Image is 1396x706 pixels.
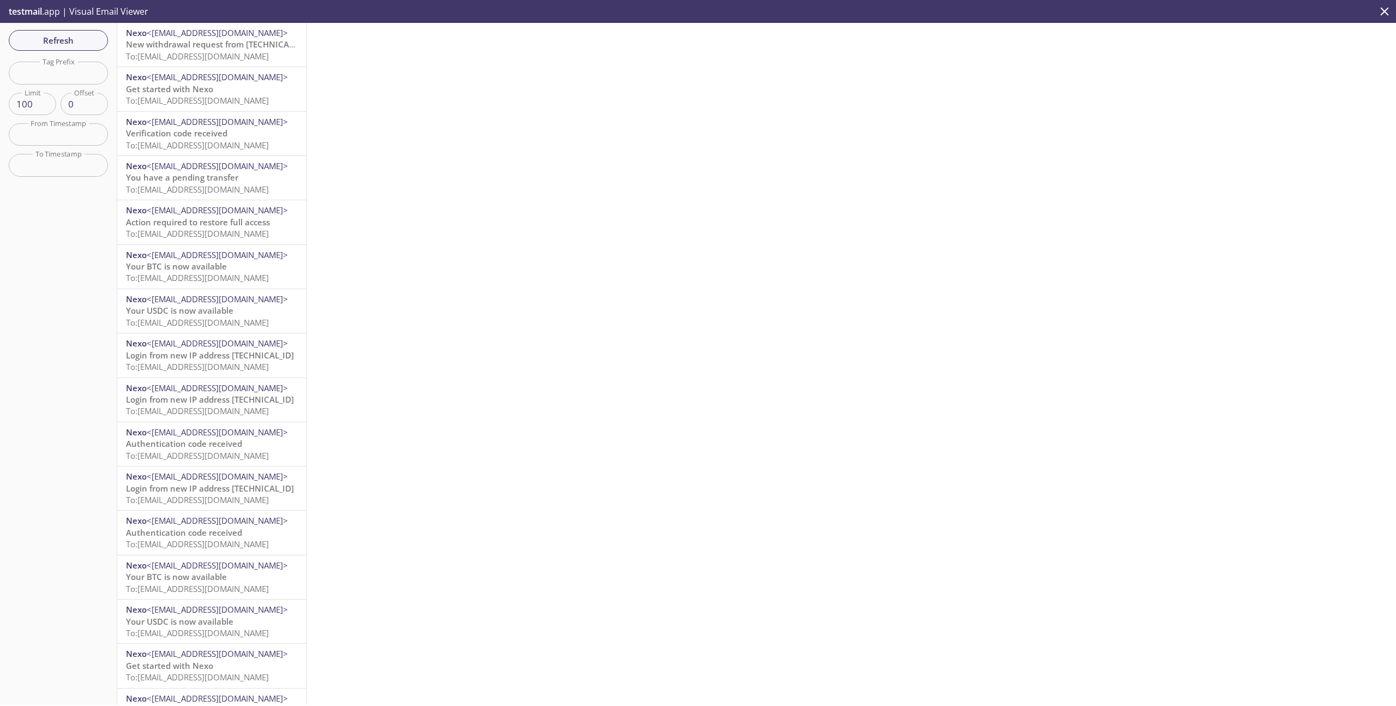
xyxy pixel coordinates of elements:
[126,627,269,638] span: To: [EMAIL_ADDRESS][DOMAIN_NAME]
[147,205,288,216] span: <[EMAIL_ADDRESS][DOMAIN_NAME]>
[126,604,147,615] span: Nexo
[126,494,269,505] span: To: [EMAIL_ADDRESS][DOMAIN_NAME]
[126,51,269,62] span: To: [EMAIL_ADDRESS][DOMAIN_NAME]
[126,515,147,526] span: Nexo
[147,160,288,171] span: <[EMAIL_ADDRESS][DOMAIN_NAME]>
[147,116,288,127] span: <[EMAIL_ADDRESS][DOMAIN_NAME]>
[117,67,306,111] div: Nexo<[EMAIL_ADDRESS][DOMAIN_NAME]>Get started with NexoTo:[EMAIL_ADDRESS][DOMAIN_NAME]
[126,648,147,659] span: Nexo
[17,33,99,47] span: Refresh
[117,289,306,333] div: Nexo<[EMAIL_ADDRESS][DOMAIN_NAME]>Your USDC is now availableTo:[EMAIL_ADDRESS][DOMAIN_NAME]
[126,427,147,438] span: Nexo
[126,527,242,538] span: Authentication code received
[126,305,233,316] span: Your USDC is now available
[117,644,306,687] div: Nexo<[EMAIL_ADDRESS][DOMAIN_NAME]>Get started with NexoTo:[EMAIL_ADDRESS][DOMAIN_NAME]
[117,23,306,67] div: Nexo<[EMAIL_ADDRESS][DOMAIN_NAME]>New withdrawal request from [TECHNICAL_ID] - [DATE] 08:24:35 (C...
[147,604,288,615] span: <[EMAIL_ADDRESS][DOMAIN_NAME]>
[117,466,306,510] div: Nexo<[EMAIL_ADDRESS][DOMAIN_NAME]>Login from new IP address [TECHNICAL_ID]To:[EMAIL_ADDRESS][DOMA...
[9,5,42,17] span: testmail
[126,249,147,260] span: Nexo
[117,245,306,289] div: Nexo<[EMAIL_ADDRESS][DOMAIN_NAME]>Your BTC is now availableTo:[EMAIL_ADDRESS][DOMAIN_NAME]
[147,71,288,82] span: <[EMAIL_ADDRESS][DOMAIN_NAME]>
[126,39,399,50] span: New withdrawal request from [TECHNICAL_ID] - [DATE] 08:24:35 (CET)
[117,555,306,599] div: Nexo<[EMAIL_ADDRESS][DOMAIN_NAME]>Your BTC is now availableTo:[EMAIL_ADDRESS][DOMAIN_NAME]
[126,83,213,94] span: Get started with Nexo
[126,438,242,449] span: Authentication code received
[126,128,227,139] span: Verification code received
[126,217,270,228] span: Action required to restore full access
[126,27,147,38] span: Nexo
[117,600,306,643] div: Nexo<[EMAIL_ADDRESS][DOMAIN_NAME]>Your USDC is now availableTo:[EMAIL_ADDRESS][DOMAIN_NAME]
[126,539,269,549] span: To: [EMAIL_ADDRESS][DOMAIN_NAME]
[126,382,147,393] span: Nexo
[126,338,147,349] span: Nexo
[126,172,238,183] span: You have a pending transfer
[126,205,147,216] span: Nexo
[126,228,269,239] span: To: [EMAIL_ADDRESS][DOMAIN_NAME]
[126,71,147,82] span: Nexo
[117,112,306,155] div: Nexo<[EMAIL_ADDRESS][DOMAIN_NAME]>Verification code receivedTo:[EMAIL_ADDRESS][DOMAIN_NAME]
[117,200,306,244] div: Nexo<[EMAIL_ADDRESS][DOMAIN_NAME]>Action required to restore full accessTo:[EMAIL_ADDRESS][DOMAIN...
[126,571,227,582] span: Your BTC is now available
[126,261,227,272] span: Your BTC is now available
[147,427,288,438] span: <[EMAIL_ADDRESS][DOMAIN_NAME]>
[147,382,288,393] span: <[EMAIL_ADDRESS][DOMAIN_NAME]>
[126,583,269,594] span: To: [EMAIL_ADDRESS][DOMAIN_NAME]
[126,672,269,683] span: To: [EMAIL_ADDRESS][DOMAIN_NAME]
[117,422,306,466] div: Nexo<[EMAIL_ADDRESS][DOMAIN_NAME]>Authentication code receivedTo:[EMAIL_ADDRESS][DOMAIN_NAME]
[126,95,269,106] span: To: [EMAIL_ADDRESS][DOMAIN_NAME]
[147,249,288,260] span: <[EMAIL_ADDRESS][DOMAIN_NAME]>
[117,333,306,377] div: Nexo<[EMAIL_ADDRESS][DOMAIN_NAME]>Login from new IP address [TECHNICAL_ID]To:[EMAIL_ADDRESS][DOMA...
[147,648,288,659] span: <[EMAIL_ADDRESS][DOMAIN_NAME]>
[126,660,213,671] span: Get started with Nexo
[147,515,288,526] span: <[EMAIL_ADDRESS][DOMAIN_NAME]>
[126,361,269,372] span: To: [EMAIL_ADDRESS][DOMAIN_NAME]
[126,483,294,494] span: Login from new IP address [TECHNICAL_ID]
[126,405,269,416] span: To: [EMAIL_ADDRESS][DOMAIN_NAME]
[126,116,147,127] span: Nexo
[126,160,147,171] span: Nexo
[126,140,269,151] span: To: [EMAIL_ADDRESS][DOMAIN_NAME]
[126,560,147,571] span: Nexo
[126,450,269,461] span: To: [EMAIL_ADDRESS][DOMAIN_NAME]
[126,616,233,627] span: Your USDC is now available
[126,394,294,405] span: Login from new IP address [TECHNICAL_ID]
[126,471,147,482] span: Nexo
[147,338,288,349] span: <[EMAIL_ADDRESS][DOMAIN_NAME]>
[147,27,288,38] span: <[EMAIL_ADDRESS][DOMAIN_NAME]>
[147,294,288,304] span: <[EMAIL_ADDRESS][DOMAIN_NAME]>
[117,511,306,554] div: Nexo<[EMAIL_ADDRESS][DOMAIN_NAME]>Authentication code receivedTo:[EMAIL_ADDRESS][DOMAIN_NAME]
[126,184,269,195] span: To: [EMAIL_ADDRESS][DOMAIN_NAME]
[126,693,147,704] span: Nexo
[126,294,147,304] span: Nexo
[117,156,306,200] div: Nexo<[EMAIL_ADDRESS][DOMAIN_NAME]>You have a pending transferTo:[EMAIL_ADDRESS][DOMAIN_NAME]
[147,560,288,571] span: <[EMAIL_ADDRESS][DOMAIN_NAME]>
[117,378,306,422] div: Nexo<[EMAIL_ADDRESS][DOMAIN_NAME]>Login from new IP address [TECHNICAL_ID]To:[EMAIL_ADDRESS][DOMA...
[126,350,294,361] span: Login from new IP address [TECHNICAL_ID]
[126,317,269,328] span: To: [EMAIL_ADDRESS][DOMAIN_NAME]
[9,30,108,51] button: Refresh
[147,693,288,704] span: <[EMAIL_ADDRESS][DOMAIN_NAME]>
[126,272,269,283] span: To: [EMAIL_ADDRESS][DOMAIN_NAME]
[147,471,288,482] span: <[EMAIL_ADDRESS][DOMAIN_NAME]>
